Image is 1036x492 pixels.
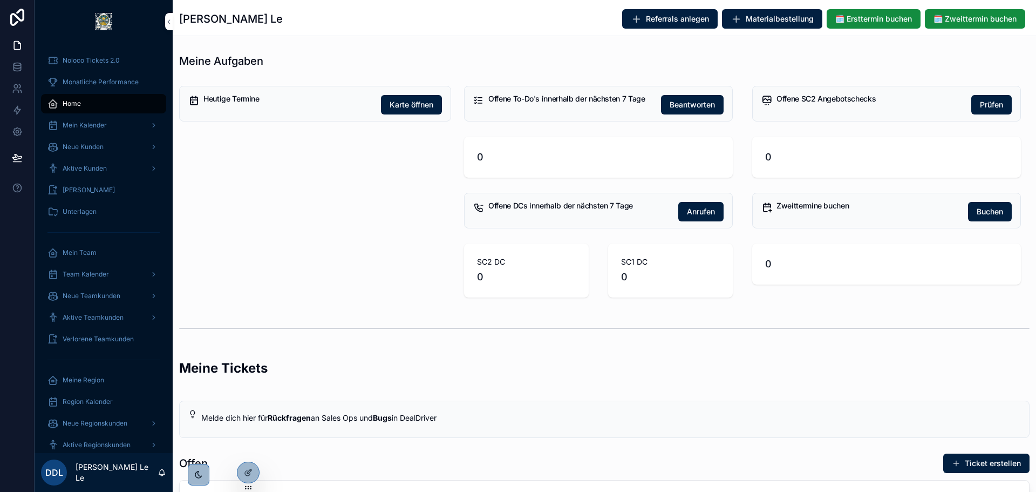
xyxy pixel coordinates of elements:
span: Neue Teamkunden [63,292,120,300]
span: Mein Kalender [63,121,107,130]
span: Referrals anlegen [646,14,709,24]
a: Region Kalender [41,392,166,412]
button: Referrals anlegen [622,9,718,29]
a: Neue Teamkunden [41,286,166,306]
button: Buchen [968,202,1012,221]
span: Noloco Tickets 2.0 [63,56,120,65]
h5: Offene SC2 Angebotschecks [776,95,963,103]
span: SC1 DC [621,257,720,267]
a: Noloco Tickets 2.0 [41,51,166,70]
button: 🗓️ Ersttermin buchen [827,9,921,29]
span: Team Kalender [63,270,109,279]
span: DDL [45,466,63,479]
a: Mein Kalender [41,116,166,135]
span: Materialbestellung [746,14,814,24]
button: Prüfen [971,95,1012,114]
span: Meine Region [63,376,104,385]
span: Aktive Teamkunden [63,313,124,322]
button: Ticket erstellen [943,454,1030,473]
a: Monatliche Performance [41,72,166,92]
a: Neue Regionskunden [41,414,166,433]
a: Aktive Kunden [41,159,166,178]
span: Neue Regionskunden [63,419,127,428]
a: Aktive Teamkunden [41,308,166,327]
span: 0 [765,257,1008,272]
span: 0 [621,269,720,285]
h5: Offene DCs innerhalb der nächsten 7 Tage [488,202,670,210]
p: [PERSON_NAME] Le Le [76,462,158,483]
span: 0 [765,150,1008,165]
h5: Offene To-Do's innerhalb der nächsten 7 Tage [488,95,652,103]
img: App logo [95,13,112,30]
button: Anrufen [678,202,724,221]
h1: [PERSON_NAME] Le [179,11,283,26]
span: Monatliche Performance [63,78,139,86]
span: Home [63,99,81,108]
a: Mein Team [41,243,166,262]
a: Aktive Regionskunden [41,435,166,455]
h1: Meine Aufgaben [179,53,263,69]
h5: Heutige Termine [203,95,372,103]
button: Materialbestellung [722,9,822,29]
button: Beantworten [661,95,724,114]
a: Unterlagen [41,202,166,221]
span: Mein Team [63,248,97,257]
span: Buchen [977,206,1003,217]
span: Unterlagen [63,207,97,216]
h1: Offen [179,456,208,471]
span: Karte öffnen [390,99,433,110]
p: Melde dich hier für an Sales Ops und in DealDriver [201,412,1020,424]
a: Home [41,94,166,113]
span: [PERSON_NAME] [63,186,115,194]
span: 0 [477,150,720,165]
a: Meine Region [41,370,166,390]
div: scrollable content [35,43,173,453]
a: Team Kalender [41,265,166,284]
div: Melde dich hier für **Rückfragen** an Sales Ops und **Bugs** in DealDriver [201,412,1020,424]
h5: Zweittermine buchen [776,202,959,210]
span: Beantworten [670,99,715,110]
span: Prüfen [980,99,1003,110]
span: SC2 DC [477,257,576,267]
span: Aktive Regionskunden [63,441,131,449]
span: Verlorene Teamkunden [63,335,134,343]
span: 🗓️ Zweittermin buchen [933,14,1017,24]
a: Neue Kunden [41,137,166,157]
span: 🗓️ Ersttermin buchen [835,14,912,24]
a: Verlorene Teamkunden [41,329,166,349]
span: Aktive Kunden [63,164,107,173]
span: 0 [477,269,576,285]
strong: Rückfragen [268,413,311,422]
strong: Bugs [373,413,392,422]
a: [PERSON_NAME] [41,180,166,200]
span: Neue Kunden [63,143,104,151]
span: Anrufen [687,206,715,217]
button: 🗓️ Zweittermin buchen [925,9,1025,29]
button: Karte öffnen [381,95,442,114]
h2: Meine Tickets [179,359,268,377]
span: Region Kalender [63,397,113,406]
